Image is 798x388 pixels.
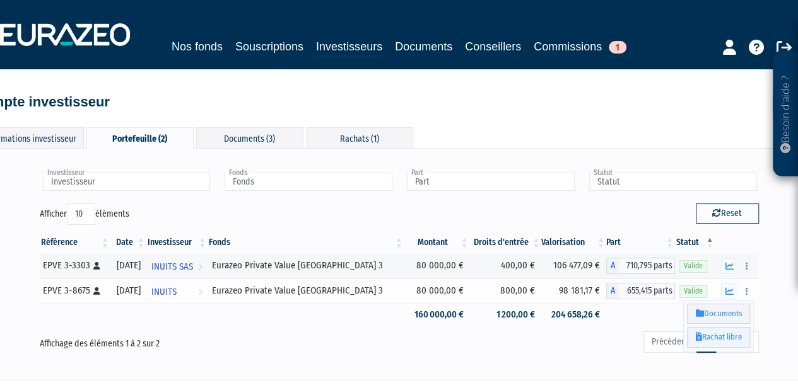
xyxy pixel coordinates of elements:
div: Documents (3) [196,127,303,148]
a: Commissions1 [534,38,626,55]
th: Statut : activer pour trier la colonne par ordre d&eacute;croissant [675,232,715,253]
div: Eurazeo Private Value [GEOGRAPHIC_DATA] 3 [212,284,399,297]
span: A [606,258,619,274]
th: Part: activer pour trier la colonne par ordre croissant [606,232,675,253]
a: INUITS SAS [146,253,208,278]
div: A - Eurazeo Private Value Europe 3 [606,283,675,299]
td: 98 181,17 € [541,278,606,304]
th: Investisseur: activer pour trier la colonne par ordre croissant [146,232,208,253]
a: Rachat libre [687,327,750,348]
span: INUITS SAS [151,255,193,278]
td: 1 200,00 € [469,304,541,326]
div: EPVE 3-8675 [43,284,107,297]
select: Afficheréléments [67,203,95,225]
td: 160 000,00 € [404,304,470,326]
span: Valide [679,285,707,297]
div: [DATE] [115,259,142,272]
td: 80 000,00 € [404,278,470,304]
a: Documents [687,304,750,324]
button: Reset [696,203,759,224]
th: Droits d'entrée: activer pour trier la colonne par ordre croissant [469,232,541,253]
th: Référence : activer pour trier la colonne par ordre croissant [40,232,111,253]
span: A [606,283,619,299]
span: INUITS [151,280,177,304]
div: EPVE 3-3303 [43,259,107,272]
td: 800,00 € [469,278,541,304]
a: Documents [395,38,452,55]
th: Montant: activer pour trier la colonne par ordre croissant [404,232,470,253]
a: Nos fonds [172,38,223,55]
div: Portefeuille (2) [86,127,194,149]
div: Affichage des éléments 1 à 2 sur 2 [40,330,329,350]
p: Besoin d'aide ? [778,57,793,171]
i: [Français] Personne physique [93,287,100,295]
div: [DATE] [115,284,142,297]
th: Fonds: activer pour trier la colonne par ordre croissant [208,232,404,253]
td: 204 658,26 € [541,304,606,326]
i: Voir l'investisseur [198,280,202,304]
i: [Français] Personne physique [93,262,100,270]
a: INUITS [146,278,208,304]
td: 106 477,09 € [541,253,606,278]
td: 80 000,00 € [404,253,470,278]
a: Conseillers [465,38,521,55]
a: Investisseurs [316,38,382,57]
a: Souscriptions [235,38,303,55]
th: Date: activer pour trier la colonne par ordre croissant [110,232,146,253]
div: Eurazeo Private Value [GEOGRAPHIC_DATA] 3 [212,259,399,272]
label: Afficher éléments [40,203,129,225]
span: 655,415 parts [619,283,675,299]
div: A - Eurazeo Private Value Europe 3 [606,258,675,274]
th: Valorisation: activer pour trier la colonne par ordre croissant [541,232,606,253]
span: 1 [609,41,626,54]
td: 400,00 € [469,253,541,278]
div: Rachats (1) [306,127,413,148]
span: 710,795 parts [619,258,675,274]
span: Valide [679,260,707,272]
i: Voir l'investisseur [198,255,202,278]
